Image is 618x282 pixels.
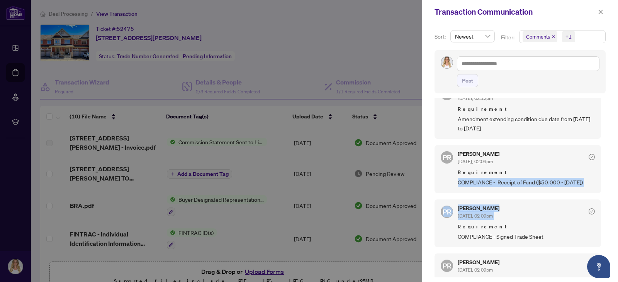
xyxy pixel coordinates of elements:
[443,152,452,163] span: PR
[458,232,595,241] span: COMPLIANCE - Signed Trade Sheet
[501,33,516,42] p: Filter:
[458,223,595,231] span: Requirement
[589,208,595,214] span: check-circle
[458,105,595,113] span: Requirement
[565,33,572,41] div: +1
[552,35,555,39] span: close
[458,260,499,265] h5: [PERSON_NAME]
[455,30,490,42] span: Newest
[458,178,595,187] span: COMPLIANCE - Receipt of Fund ($50,000 - [DATE])
[458,206,499,211] h5: [PERSON_NAME]
[443,206,452,217] span: PR
[523,31,557,42] span: Comments
[435,32,447,41] p: Sort:
[458,159,493,164] span: [DATE], 02:09pm
[458,151,499,157] h5: [PERSON_NAME]
[458,115,595,133] span: Amendment extending condition due date from [DATE] to [DATE]
[526,33,550,41] span: Comments
[457,74,478,87] button: Post
[589,154,595,160] span: check-circle
[458,95,493,101] span: [DATE], 02:12pm
[458,169,595,176] span: Requirement
[458,213,493,219] span: [DATE], 02:09pm
[587,255,610,278] button: Open asap
[598,9,603,15] span: close
[435,6,596,18] div: Transaction Communication
[443,260,452,271] span: PR
[441,57,453,68] img: Profile Icon
[458,267,493,273] span: [DATE], 02:09pm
